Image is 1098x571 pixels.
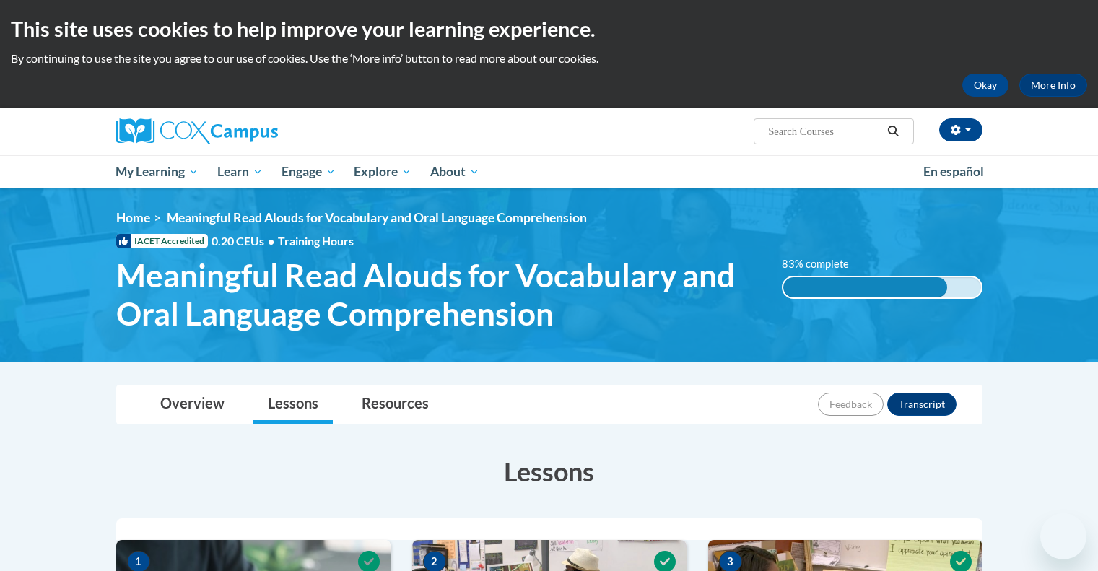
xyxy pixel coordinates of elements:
button: Account Settings [939,118,982,141]
span: Training Hours [278,234,354,248]
button: Okay [962,74,1008,97]
span: About [430,163,479,180]
h3: Lessons [116,453,982,489]
span: Engage [282,163,336,180]
span: Meaningful Read Alouds for Vocabulary and Oral Language Comprehension [116,256,761,333]
button: Feedback [818,393,884,416]
a: En español [914,157,993,187]
span: My Learning [116,163,199,180]
a: Explore [344,155,421,188]
a: Home [116,210,150,225]
h2: This site uses cookies to help improve your learning experience. [11,14,1087,43]
a: Resources [347,385,443,424]
a: About [421,155,489,188]
div: 83% complete [783,277,947,297]
span: 0.20 CEUs [212,233,278,249]
span: • [268,234,274,248]
a: More Info [1019,74,1087,97]
a: Cox Campus [116,118,391,144]
button: Search [882,123,904,140]
a: My Learning [107,155,209,188]
span: Explore [354,163,411,180]
a: Lessons [253,385,333,424]
a: Learn [208,155,272,188]
span: Meaningful Read Alouds for Vocabulary and Oral Language Comprehension [167,210,587,225]
span: En español [923,164,984,179]
span: Learn [217,163,263,180]
button: Transcript [887,393,957,416]
a: Overview [146,385,239,424]
input: Search Courses [767,123,882,140]
div: Main menu [95,155,1004,188]
p: By continuing to use the site you agree to our use of cookies. Use the ‘More info’ button to read... [11,51,1087,66]
iframe: Button to launch messaging window [1040,513,1086,559]
img: Cox Campus [116,118,278,144]
label: 83% complete [782,256,865,272]
span: IACET Accredited [116,234,208,248]
a: Engage [272,155,345,188]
